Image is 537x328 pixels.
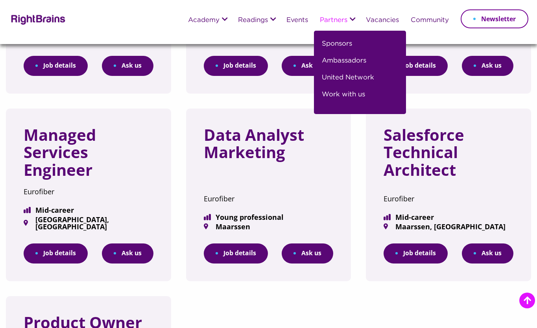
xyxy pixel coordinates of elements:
a: Job details [204,243,268,264]
a: Work with us [322,89,365,106]
a: Vacancies [366,17,399,24]
a: Job details [204,56,268,76]
a: United Network [322,72,374,89]
a: Job details [384,56,448,76]
p: Eurofiber [24,185,153,199]
button: Ask us [102,243,153,264]
a: Job details [384,243,448,264]
span: Maarssen [204,223,334,230]
button: Ask us [102,56,153,76]
span: [GEOGRAPHIC_DATA], [GEOGRAPHIC_DATA] [24,216,153,230]
a: Job details [24,243,88,264]
p: Eurofiber [204,192,334,206]
span: Maarssen, [GEOGRAPHIC_DATA] [384,223,513,230]
a: Job details [24,56,88,76]
img: Rightbrains [9,13,66,25]
a: Newsletter [461,9,528,28]
h3: Managed Services Engineer [24,126,153,185]
a: Sponsors [322,39,352,55]
a: Partners [320,17,347,24]
button: Ask us [462,243,513,264]
span: Mid-career [384,214,513,221]
button: Ask us [462,56,513,76]
a: Ambassadors [322,55,366,72]
p: Eurofiber [384,192,513,206]
a: Academy [188,17,220,24]
span: Young professional [204,214,334,221]
button: Ask us [282,243,333,264]
button: Ask us [282,56,333,76]
h3: Salesforce Technical Architect [384,126,513,185]
a: Readings [238,17,268,24]
h3: Data Analyst Marketing [204,126,334,168]
a: Events [286,17,308,24]
span: Mid-career [24,206,153,214]
a: Community [411,17,449,24]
